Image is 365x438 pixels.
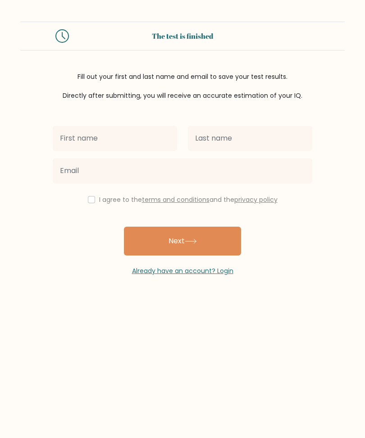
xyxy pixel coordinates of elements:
[53,126,177,151] input: First name
[132,266,233,275] a: Already have an account? Login
[124,227,241,255] button: Next
[20,72,345,100] div: Fill out your first and last name and email to save your test results. Directly after submitting,...
[188,126,312,151] input: Last name
[53,158,312,183] input: Email
[234,195,278,204] a: privacy policy
[80,31,285,41] div: The test is finished
[142,195,210,204] a: terms and conditions
[99,195,278,204] label: I agree to the and the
